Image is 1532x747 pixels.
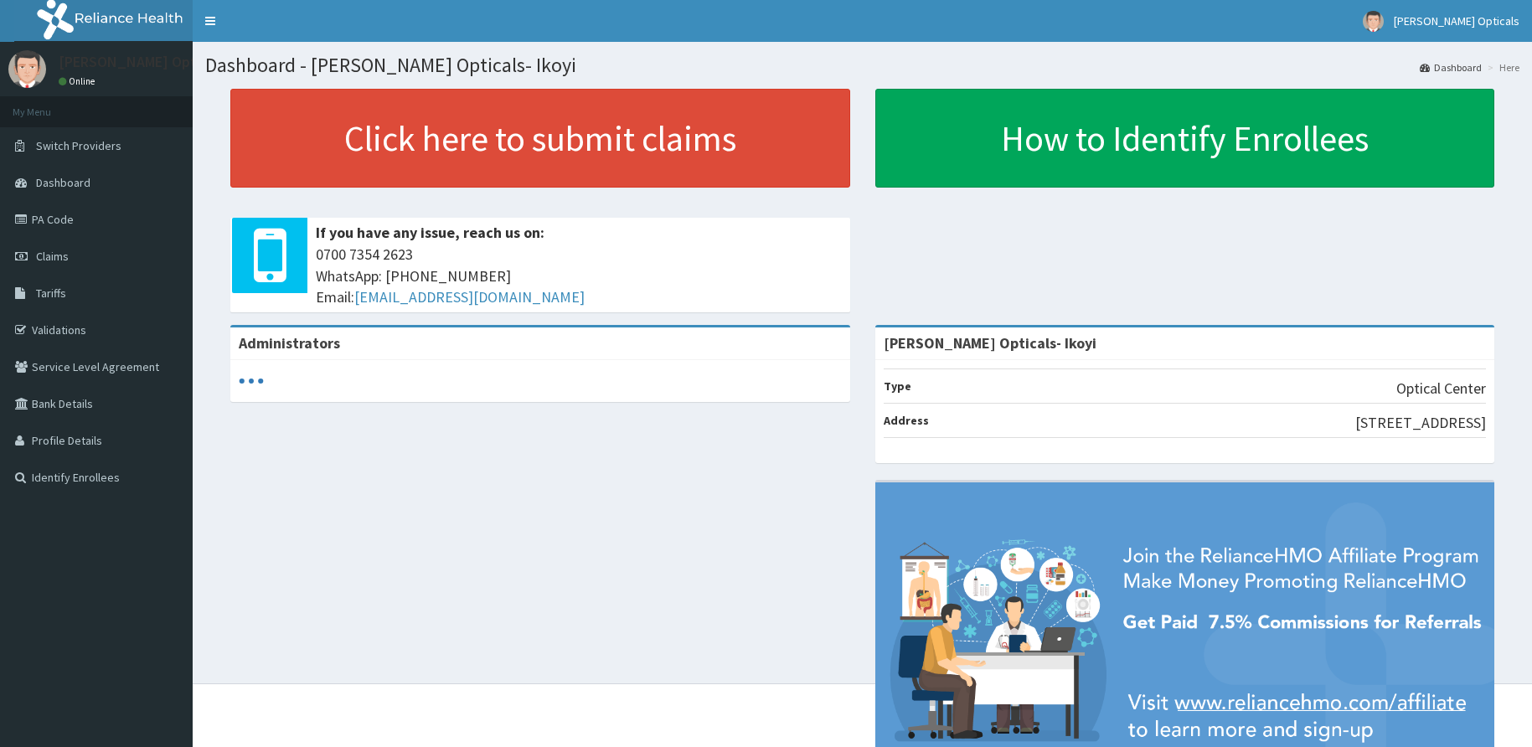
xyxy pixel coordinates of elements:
[354,287,585,307] a: [EMAIL_ADDRESS][DOMAIN_NAME]
[1483,60,1519,75] li: Here
[1355,412,1486,434] p: [STREET_ADDRESS]
[36,138,121,153] span: Switch Providers
[59,54,226,70] p: [PERSON_NAME] Opticals
[1394,13,1519,28] span: [PERSON_NAME] Opticals
[239,333,340,353] b: Administrators
[36,286,66,301] span: Tariffs
[316,223,544,242] b: If you have any issue, reach us on:
[36,175,90,190] span: Dashboard
[884,413,929,428] b: Address
[316,244,842,308] span: 0700 7354 2623 WhatsApp: [PHONE_NUMBER] Email:
[884,333,1096,353] strong: [PERSON_NAME] Opticals- Ikoyi
[875,89,1495,188] a: How to Identify Enrollees
[205,54,1519,76] h1: Dashboard - [PERSON_NAME] Opticals- Ikoyi
[884,379,911,394] b: Type
[1396,378,1486,399] p: Optical Center
[1420,60,1482,75] a: Dashboard
[230,89,850,188] a: Click here to submit claims
[59,75,99,87] a: Online
[36,249,69,264] span: Claims
[1363,11,1384,32] img: User Image
[239,368,264,394] svg: audio-loading
[8,50,46,88] img: User Image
